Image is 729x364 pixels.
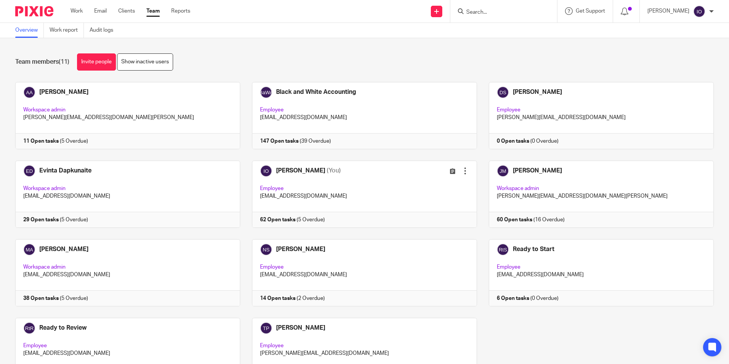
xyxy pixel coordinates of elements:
span: Get Support [576,8,605,14]
input: Search [466,9,534,16]
h1: Team members [15,58,69,66]
span: (11) [59,59,69,65]
a: Work report [50,23,84,38]
p: [PERSON_NAME] [647,7,689,15]
a: Show inactive users [117,53,173,71]
a: Work [71,7,83,15]
a: Audit logs [90,23,119,38]
a: Invite people [77,53,116,71]
img: Pixie [15,6,53,16]
a: Email [94,7,107,15]
a: Clients [118,7,135,15]
a: Overview [15,23,44,38]
a: Team [146,7,160,15]
img: svg%3E [693,5,705,18]
a: Reports [171,7,190,15]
